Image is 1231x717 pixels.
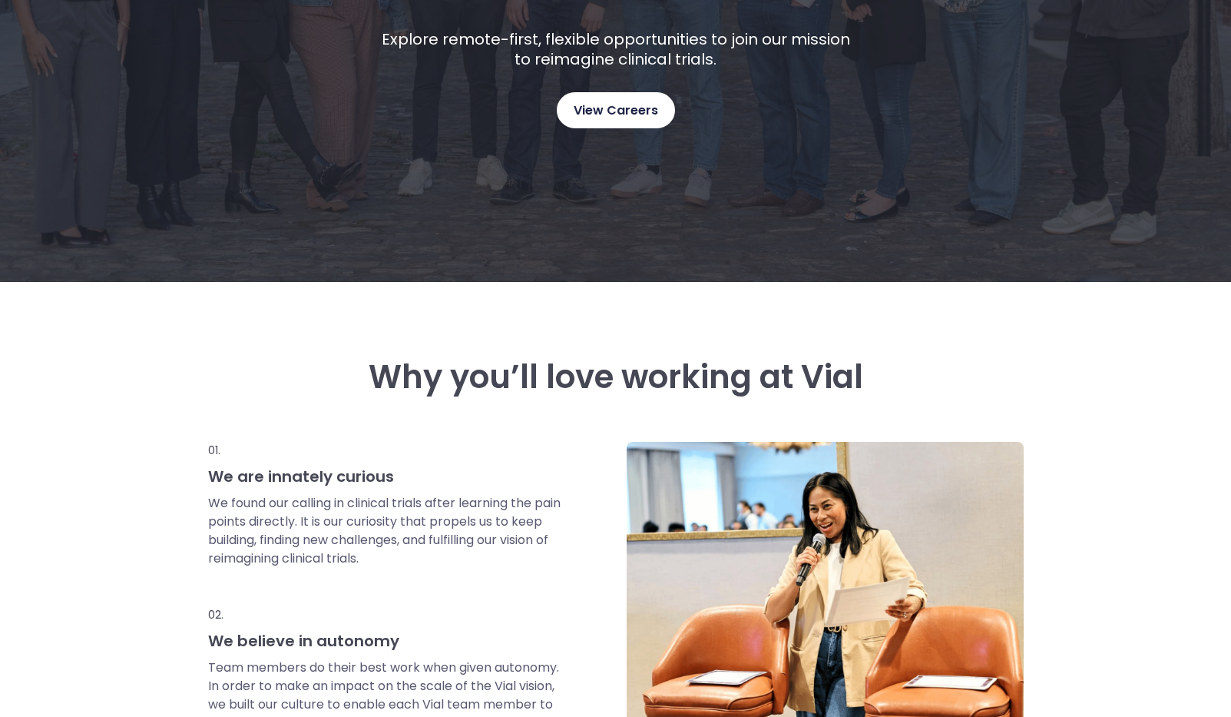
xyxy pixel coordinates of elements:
[208,606,563,623] p: 02.
[208,494,563,568] p: We found our calling in clinical trials after learning the pain points directly. It is our curios...
[208,466,563,486] h3: We are innately curious
[557,92,675,128] a: View Careers
[574,101,658,121] span: View Careers
[376,29,855,69] p: Explore remote-first, flexible opportunities to join our mission to reimagine clinical trials.
[208,359,1024,396] h3: Why you’ll love working at Vial
[208,631,563,651] h3: We believe in autonomy
[208,442,563,459] p: 01.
